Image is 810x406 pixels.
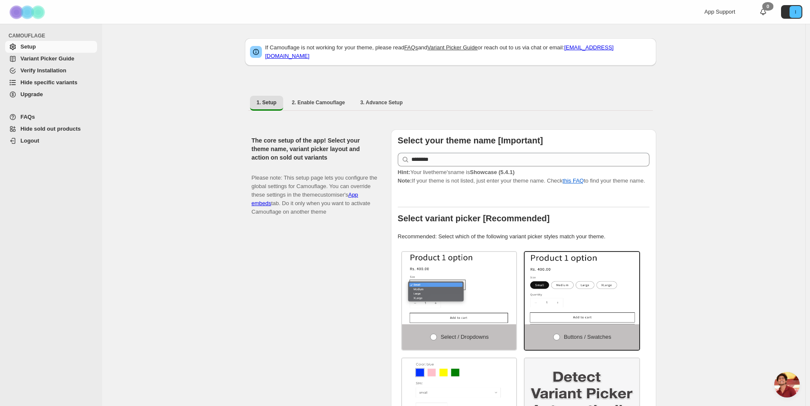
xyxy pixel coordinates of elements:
span: 2. Enable Camouflage [292,99,345,106]
span: 3. Advance Setup [360,99,403,106]
text: I [795,9,796,14]
span: Hide specific variants [20,79,78,86]
span: App Support [704,9,735,15]
div: Ouvrir le chat [774,372,800,397]
b: Select variant picker [Recommended] [398,214,550,223]
span: FAQs [20,114,35,120]
span: CAMOUFLAGE [9,32,98,39]
b: Select your theme name [Important] [398,136,543,145]
a: Upgrade [5,89,97,100]
p: Please note: This setup page lets you configure the global settings for Camouflage. You can overr... [252,165,377,216]
p: If your theme is not listed, just enter your theme name. Check to find your theme name. [398,168,649,185]
a: Variant Picker Guide [427,44,477,51]
img: Camouflage [7,0,49,24]
span: Logout [20,137,39,144]
button: Avatar with initials I [781,5,802,19]
strong: Showcase (5.4.1) [470,169,514,175]
h2: The core setup of the app! Select your theme name, variant picker layout and action on sold out v... [252,136,377,162]
span: Verify Installation [20,67,66,74]
p: If Camouflage is not working for your theme, please read and or reach out to us via chat or email: [265,43,651,60]
a: Verify Installation [5,65,97,77]
span: Hide sold out products [20,126,81,132]
span: Avatar with initials I [790,6,801,18]
img: Select / Dropdowns [402,252,517,324]
a: 0 [759,8,767,16]
img: Buttons / Swatches [525,252,639,324]
strong: Hint: [398,169,411,175]
strong: Note: [398,177,412,184]
span: Upgrade [20,91,43,97]
a: Hide sold out products [5,123,97,135]
span: Your live theme's name is [398,169,514,175]
a: Hide specific variants [5,77,97,89]
a: this FAQ [563,177,584,184]
a: Variant Picker Guide [5,53,97,65]
span: Buttons / Swatches [564,334,611,340]
span: Select / Dropdowns [441,334,489,340]
span: Variant Picker Guide [20,55,74,62]
a: Setup [5,41,97,53]
a: FAQs [404,44,418,51]
a: Logout [5,135,97,147]
span: 1. Setup [257,99,277,106]
a: FAQs [5,111,97,123]
div: 0 [762,2,773,11]
p: Recommended: Select which of the following variant picker styles match your theme. [398,232,649,241]
span: Setup [20,43,36,50]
